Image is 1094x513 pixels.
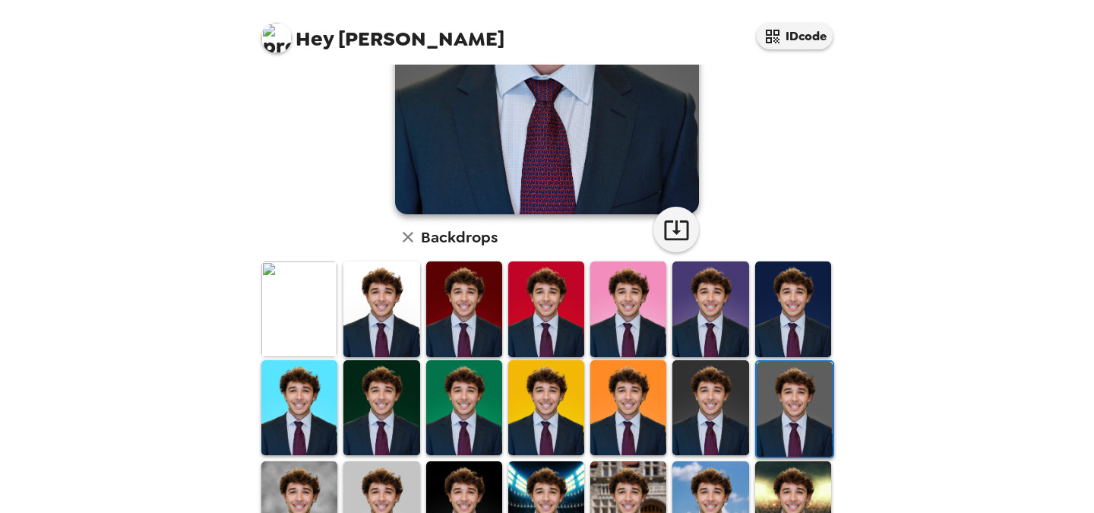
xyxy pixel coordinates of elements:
img: Original [261,261,337,356]
span: [PERSON_NAME] [261,15,504,49]
img: profile pic [261,23,292,53]
button: IDcode [757,23,833,49]
h6: Backdrops [421,225,498,249]
span: Hey [296,25,334,52]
